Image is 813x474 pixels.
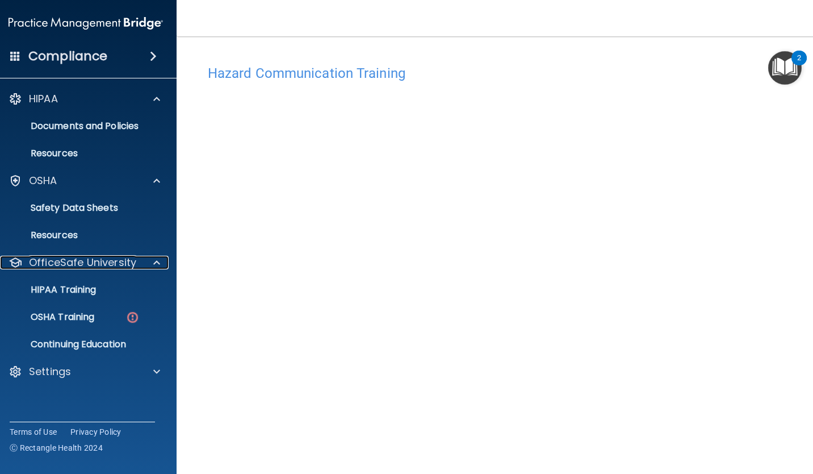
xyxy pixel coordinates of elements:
[2,230,157,241] p: Resources
[9,256,160,269] a: OfficeSafe University
[29,174,57,188] p: OSHA
[10,442,103,454] span: Ⓒ Rectangle Health 2024
[70,426,121,438] a: Privacy Policy
[29,92,58,106] p: HIPAA
[2,284,96,296] p: HIPAA Training
[2,148,157,159] p: Resources
[28,48,107,64] h4: Compliance
[29,365,71,379] p: Settings
[2,311,94,323] p: OSHA Training
[9,174,160,188] a: OSHA
[208,66,787,81] h4: Hazard Communication Training
[9,12,163,35] img: PMB logo
[29,256,136,269] p: OfficeSafe University
[2,202,157,214] p: Safety Data Sheets
[9,365,160,379] a: Settings
[797,58,801,73] div: 2
[10,426,57,438] a: Terms of Use
[768,51,802,85] button: Open Resource Center, 2 new notifications
[208,87,787,462] iframe: HCT
[2,120,157,132] p: Documents and Policies
[2,339,157,350] p: Continuing Education
[125,310,140,325] img: danger-circle.6113f641.png
[9,92,160,106] a: HIPAA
